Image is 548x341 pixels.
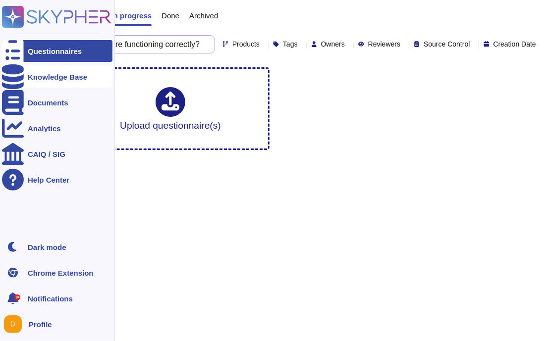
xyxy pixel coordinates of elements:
[120,87,221,130] div: Upload questionnaire(s)
[28,125,61,132] div: Analytics
[39,36,205,53] input: Search by keywords
[28,295,73,302] span: Notifications
[2,143,112,165] a: CAIQ / SIG
[2,66,112,88] a: Knowledge Base
[162,12,179,19] span: Done
[28,269,94,277] div: Chrome Extension
[2,92,112,113] a: Documents
[189,12,218,19] span: Archived
[283,41,298,48] span: Tags
[2,169,112,191] a: Help Center
[2,40,112,62] a: Questionnaires
[14,294,20,300] div: 9+
[2,313,29,335] button: user
[28,244,66,251] div: Dark mode
[493,41,536,48] span: Creation Date
[29,321,52,328] span: Profile
[2,117,112,139] a: Analytics
[368,41,400,48] span: Reviewers
[424,41,470,48] span: Source Control
[28,99,68,106] div: Documents
[28,176,69,184] div: Help Center
[232,41,260,48] span: Products
[4,315,22,333] img: user
[2,262,112,284] a: Chrome Extension
[321,41,345,48] span: Owners
[111,12,152,19] span: In progress
[28,73,87,81] div: Knowledge Base
[28,150,65,158] div: CAIQ / SIG
[28,48,82,55] div: Questionnaires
